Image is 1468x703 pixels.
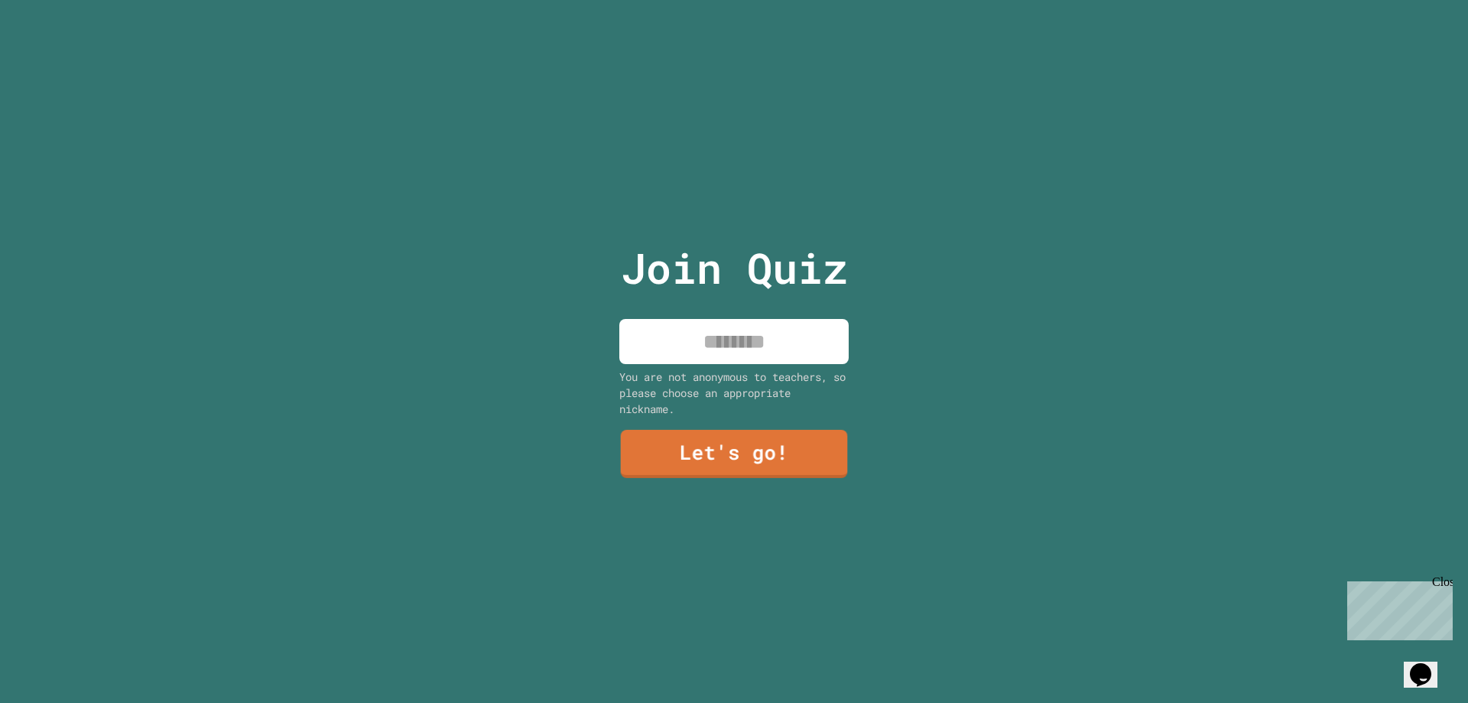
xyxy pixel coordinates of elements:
[1404,642,1453,688] iframe: chat widget
[1341,575,1453,640] iframe: chat widget
[619,369,849,417] div: You are not anonymous to teachers, so please choose an appropriate nickname.
[621,236,848,300] p: Join Quiz
[621,430,848,478] a: Let's go!
[6,6,106,97] div: Chat with us now!Close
